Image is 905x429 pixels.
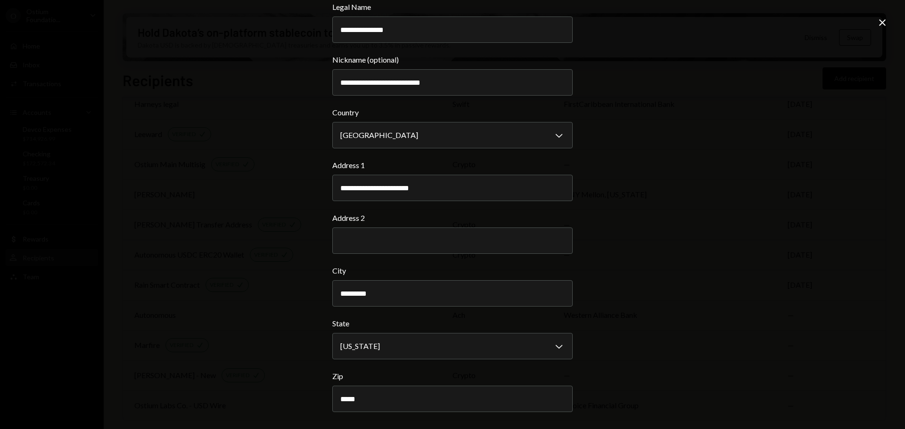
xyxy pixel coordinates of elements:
[332,1,573,13] label: Legal Name
[332,212,573,224] label: Address 2
[332,107,573,118] label: Country
[332,265,573,276] label: City
[332,122,573,148] button: Country
[332,318,573,329] label: State
[332,160,573,171] label: Address 1
[332,333,573,359] button: State
[332,371,573,382] label: Zip
[332,54,573,65] label: Nickname (optional)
